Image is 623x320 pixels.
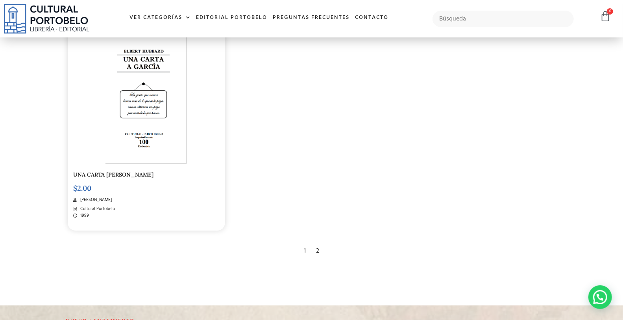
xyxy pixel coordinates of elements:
[78,197,112,203] span: [PERSON_NAME]
[270,9,352,26] a: Preguntas frecuentes
[78,206,115,212] span: Cultural Portobelo
[74,184,92,193] bdi: 2.00
[600,11,611,22] a: 0
[74,184,78,193] span: $
[433,11,573,27] input: Búsqueda
[105,35,187,164] img: 100-2.png
[352,9,391,26] a: Contacto
[78,212,89,219] span: 1999
[127,9,193,26] a: Ver Categorías
[300,242,310,260] div: 1
[312,242,323,260] div: 2
[588,285,612,309] div: Contactar por WhatsApp
[74,171,154,178] a: UNA CARTA [PERSON_NAME]
[607,8,613,15] span: 0
[193,9,270,26] a: Editorial Portobelo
